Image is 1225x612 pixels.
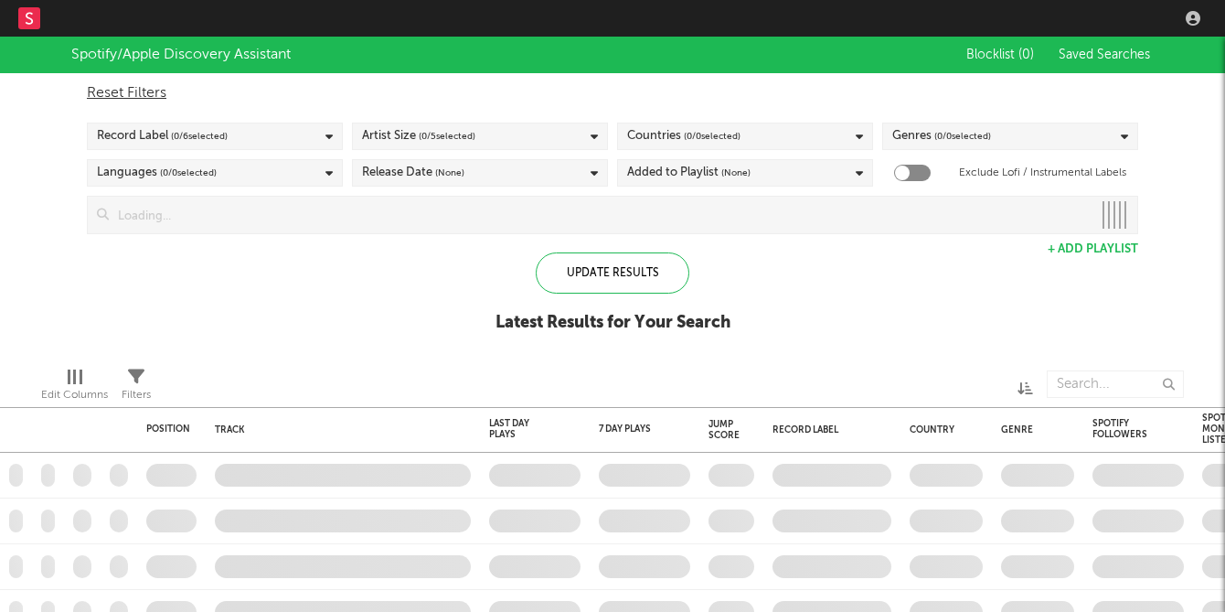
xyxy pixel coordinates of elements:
[109,197,1092,233] input: Loading...
[362,162,464,184] div: Release Date
[419,125,475,147] span: ( 0 / 5 selected)
[1048,243,1138,255] button: + Add Playlist
[97,125,228,147] div: Record Label
[1001,424,1065,435] div: Genre
[1018,48,1034,61] span: ( 0 )
[627,125,740,147] div: Countries
[215,424,462,435] div: Track
[599,424,663,435] div: 7 Day Plays
[171,125,228,147] span: ( 0 / 6 selected)
[122,361,151,414] div: Filters
[959,162,1126,184] label: Exclude Lofi / Instrumental Labels
[684,125,740,147] span: ( 0 / 0 selected)
[41,361,108,414] div: Edit Columns
[495,312,730,334] div: Latest Results for Your Search
[966,48,1034,61] span: Blocklist
[97,162,217,184] div: Languages
[435,162,464,184] span: (None)
[892,125,991,147] div: Genres
[41,384,108,406] div: Edit Columns
[146,424,190,435] div: Position
[1092,418,1156,440] div: Spotify Followers
[87,82,1138,104] div: Reset Filters
[772,424,882,435] div: Record Label
[721,162,751,184] span: (None)
[708,419,740,441] div: Jump Score
[71,44,291,66] div: Spotify/Apple Discovery Assistant
[160,162,217,184] span: ( 0 / 0 selected)
[934,125,991,147] span: ( 0 / 0 selected)
[1059,48,1154,61] span: Saved Searches
[489,418,553,440] div: Last Day Plays
[122,384,151,406] div: Filters
[536,252,689,294] div: Update Results
[910,424,974,435] div: Country
[362,125,475,147] div: Artist Size
[627,162,751,184] div: Added to Playlist
[1047,370,1184,398] input: Search...
[1053,48,1154,62] button: Saved Searches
